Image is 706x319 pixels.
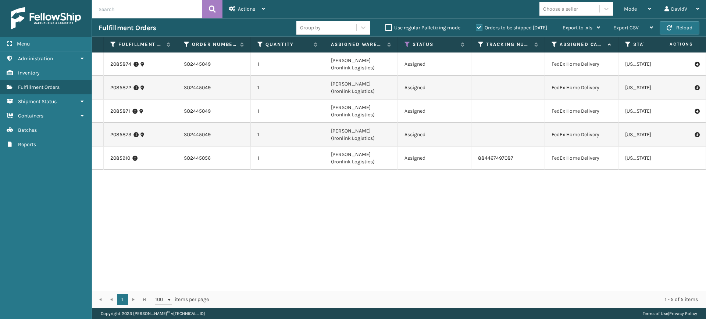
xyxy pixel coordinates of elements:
[486,41,531,48] label: Tracking Number
[398,52,471,76] td: Assigned
[18,113,43,119] span: Containers
[177,146,251,170] td: SO2445056
[324,146,398,170] td: [PERSON_NAME] (Ironlink Logistics)
[251,76,324,99] td: 1
[324,52,398,76] td: [PERSON_NAME] (Ironlink Logistics)
[545,99,618,123] td: FedEx Home Delivery
[385,25,460,31] label: Use regular Palletizing mode
[545,76,618,99] td: FedEx Home Delivery
[618,99,692,123] td: [US_STATE]
[101,308,205,319] p: Copyright 2023 [PERSON_NAME]™ v [TECHNICAL_ID]
[324,99,398,123] td: [PERSON_NAME] (Ironlink Logistics)
[18,127,37,133] span: Batches
[543,5,578,13] div: Choose a seller
[618,123,692,146] td: [US_STATE]
[110,155,130,162] a: 2085910
[413,41,457,48] label: Status
[545,123,618,146] td: FedEx Home Delivery
[478,155,513,161] a: 884467497087
[695,108,699,115] i: Pull Label
[398,146,471,170] td: Assigned
[18,98,57,105] span: Shipment Status
[155,296,166,303] span: 100
[643,308,697,319] div: |
[331,41,384,48] label: Assigned Warehouse
[646,38,698,50] span: Actions
[177,52,251,76] td: SO2445049
[177,99,251,123] td: SO2445049
[660,21,699,35] button: Reload
[624,6,637,12] span: Mode
[251,52,324,76] td: 1
[618,76,692,99] td: [US_STATE]
[110,61,131,68] a: 2085874
[251,99,324,123] td: 1
[118,41,163,48] label: Fulfillment Order Id
[155,294,209,305] span: items per page
[643,311,668,316] a: Terms of Use
[110,108,130,115] a: 2085871
[177,76,251,99] td: SO2445049
[18,70,40,76] span: Inventory
[110,84,131,91] a: 2085872
[618,146,692,170] td: [US_STATE]
[545,52,618,76] td: FedEx Home Delivery
[192,41,236,48] label: Order Number
[669,311,697,316] a: Privacy Policy
[560,41,604,48] label: Assigned Carrier Service
[99,23,156,32] h3: Fulfillment Orders
[11,7,81,29] img: logo
[238,6,255,12] span: Actions
[324,123,398,146] td: [PERSON_NAME] (Ironlink Logistics)
[110,131,131,138] a: 2085873
[300,24,321,32] div: Group by
[613,25,639,31] span: Export CSV
[251,123,324,146] td: 1
[545,146,618,170] td: FedEx Home Delivery
[398,123,471,146] td: Assigned
[117,294,128,305] a: 1
[618,52,692,76] td: [US_STATE]
[324,76,398,99] td: [PERSON_NAME] (Ironlink Logistics)
[398,99,471,123] td: Assigned
[18,141,36,148] span: Reports
[17,41,30,47] span: Menu
[695,61,699,68] i: Pull Label
[18,84,60,90] span: Fulfillment Orders
[563,25,592,31] span: Export to .xls
[177,123,251,146] td: SO2445049
[695,84,699,91] i: Pull Label
[633,41,678,48] label: State
[251,146,324,170] td: 1
[695,131,699,138] i: Pull Label
[219,296,698,303] div: 1 - 5 of 5 items
[265,41,310,48] label: Quantity
[18,55,53,62] span: Administration
[476,25,547,31] label: Orders to be shipped [DATE]
[398,76,471,99] td: Assigned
